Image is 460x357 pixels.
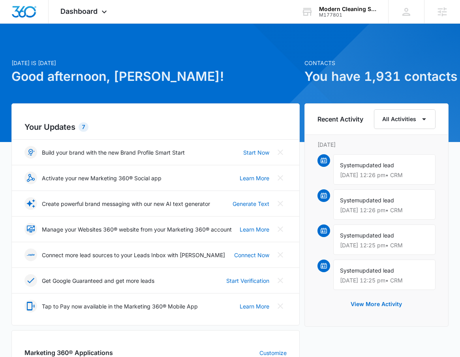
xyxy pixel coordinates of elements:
a: Learn More [240,302,269,310]
span: updated lead [359,267,394,274]
h6: Recent Activity [317,114,363,124]
button: Close [274,249,287,261]
span: Dashboard [60,7,98,15]
h1: You have 1,931 contacts [304,67,449,86]
a: Start Verification [226,277,269,285]
span: System [340,162,359,168]
a: Generate Text [233,200,269,208]
a: Connect Now [234,251,269,259]
a: Customize [259,349,287,357]
button: Close [274,300,287,312]
div: 7 [79,122,88,132]
p: Connect more lead sources to your Leads Inbox with [PERSON_NAME] [42,251,225,259]
span: System [340,267,359,274]
button: Close [274,197,287,210]
span: updated lead [359,162,394,168]
div: account id [319,12,377,18]
button: Close [274,172,287,184]
p: Tap to Pay now available in the Marketing 360® Mobile App [42,302,198,310]
a: Learn More [240,225,269,234]
span: updated lead [359,232,394,239]
p: Create powerful brand messaging with our new AI text generator [42,200,210,208]
p: [DATE] 12:25 pm • CRM [340,278,429,283]
p: Get Google Guaranteed and get more leads [42,277,154,285]
p: Manage your Websites 360® website from your Marketing 360® account [42,225,232,234]
h1: Good afternoon, [PERSON_NAME]! [11,67,300,86]
h2: Your Updates [24,121,287,133]
span: System [340,197,359,204]
span: System [340,232,359,239]
div: account name [319,6,377,12]
p: [DATE] is [DATE] [11,59,300,67]
span: updated lead [359,197,394,204]
a: Start Now [243,148,269,157]
p: [DATE] 12:26 pm • CRM [340,172,429,178]
p: Activate your new Marketing 360® Social app [42,174,161,182]
p: [DATE] 12:25 pm • CRM [340,243,429,248]
p: Build your brand with the new Brand Profile Smart Start [42,148,185,157]
a: Learn More [240,174,269,182]
p: [DATE] [317,140,436,149]
p: Contacts [304,59,449,67]
button: View More Activity [343,295,410,314]
p: [DATE] 12:26 pm • CRM [340,207,429,213]
button: Close [274,223,287,236]
button: Close [274,146,287,159]
button: All Activities [374,109,436,129]
button: Close [274,274,287,287]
